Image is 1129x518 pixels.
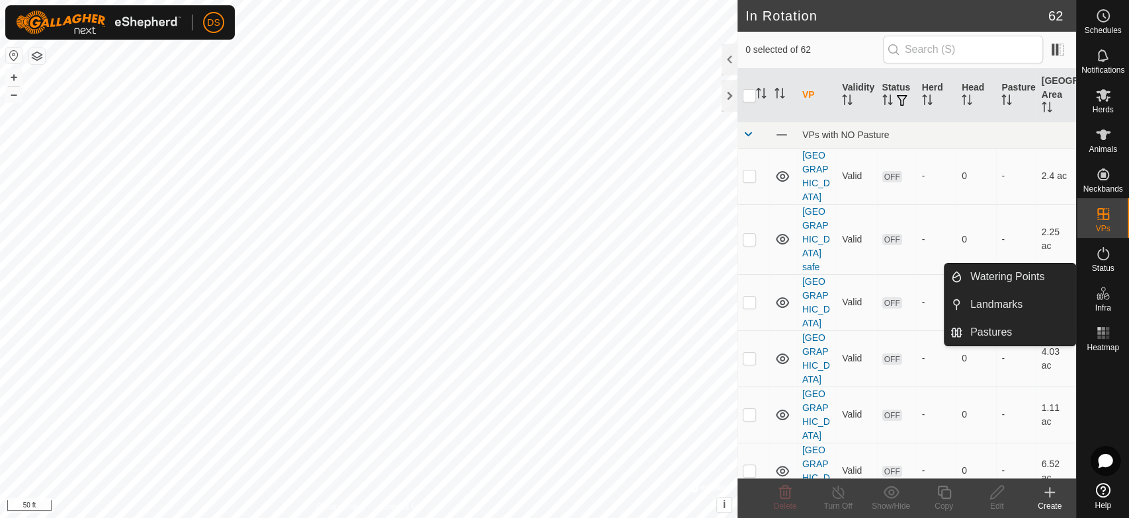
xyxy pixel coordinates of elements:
span: Delete [774,501,797,511]
span: Neckbands [1083,185,1122,193]
td: Valid [837,330,876,387]
span: OFF [882,410,902,421]
td: 0 [956,387,996,443]
div: Edit [970,500,1023,512]
button: – [6,87,22,102]
a: [GEOGRAPHIC_DATA] safe [802,206,830,272]
th: Herd [917,69,956,122]
li: Pastures [944,319,1075,346]
li: Landmarks [944,291,1075,318]
span: i [723,499,726,510]
a: Landmarks [962,291,1075,318]
td: Valid [837,204,876,274]
div: - [922,169,951,183]
td: - [996,148,1036,204]
button: Map Layers [29,48,45,64]
span: Heatmap [1087,344,1119,351]
div: - [922,351,951,365]
span: OFF [882,171,902,182]
span: OFF [882,297,902,309]
span: OFF [882,466,902,477]
p-sorticon: Activate to sort [922,96,933,107]
th: Head [956,69,996,122]
a: [GEOGRAPHIC_DATA] [802,150,830,202]
p-sorticon: Activate to sort [1001,96,1012,107]
td: 1.11 ac [1036,387,1076,443]
span: Watering Points [970,269,1044,285]
span: Status [1091,264,1114,272]
span: Schedules [1084,26,1121,34]
td: Valid [837,443,876,499]
a: [GEOGRAPHIC_DATA] [802,388,830,441]
th: [GEOGRAPHIC_DATA] Area [1036,69,1076,122]
th: VP [797,69,837,122]
td: Valid [837,148,876,204]
td: - [996,204,1036,274]
a: [GEOGRAPHIC_DATA] [802,276,830,328]
button: + [6,69,22,85]
span: Infra [1095,304,1110,312]
td: - [996,443,1036,499]
span: Herds [1092,106,1113,114]
div: - [922,408,951,422]
span: Help [1095,501,1111,509]
td: 0 [956,443,996,499]
span: OFF [882,234,902,245]
span: VPs [1095,225,1110,233]
td: Valid [837,387,876,443]
td: 0 [956,330,996,387]
span: 62 [1048,6,1063,26]
td: - [996,387,1036,443]
span: DS [207,16,220,30]
td: 0 [956,148,996,204]
a: [GEOGRAPHIC_DATA] [802,445,830,497]
div: - [922,464,951,478]
h2: In Rotation [745,8,1048,24]
div: VPs with NO Pasture [802,129,1071,140]
div: Turn Off [812,500,864,512]
p-sorticon: Activate to sort [882,96,893,107]
a: Pastures [962,319,1075,346]
span: Landmarks [970,297,1023,313]
a: Watering Points [962,264,1075,290]
p-sorticon: Activate to sort [962,96,972,107]
div: - [922,233,951,246]
a: Help [1077,478,1129,515]
span: Pastures [970,324,1012,340]
li: Watering Points [944,264,1075,290]
span: Notifications [1081,66,1124,74]
td: 4.03 ac [1036,330,1076,387]
div: Create [1023,500,1076,512]
button: Reset Map [6,48,22,63]
p-sorticon: Activate to sort [774,90,785,100]
td: 2.25 ac [1036,204,1076,274]
div: - [922,295,951,309]
td: Valid [837,274,876,330]
img: Gallagher Logo [16,11,181,34]
a: Contact Us [382,501,421,513]
div: Copy [917,500,970,512]
td: 0 [956,204,996,274]
th: Pasture [996,69,1036,122]
td: 6.52 ac [1036,443,1076,499]
p-sorticon: Activate to sort [1042,104,1052,114]
th: Status [877,69,917,122]
p-sorticon: Activate to sort [842,96,853,107]
span: Animals [1089,145,1117,153]
th: Validity [837,69,876,122]
span: 0 selected of 62 [745,43,883,57]
div: Show/Hide [864,500,917,512]
a: [GEOGRAPHIC_DATA] [802,332,830,385]
a: Privacy Policy [316,501,366,513]
input: Search (S) [883,36,1043,63]
td: 2.4 ac [1036,148,1076,204]
td: - [996,330,1036,387]
span: OFF [882,353,902,365]
p-sorticon: Activate to sort [756,90,767,100]
button: i [717,498,732,512]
